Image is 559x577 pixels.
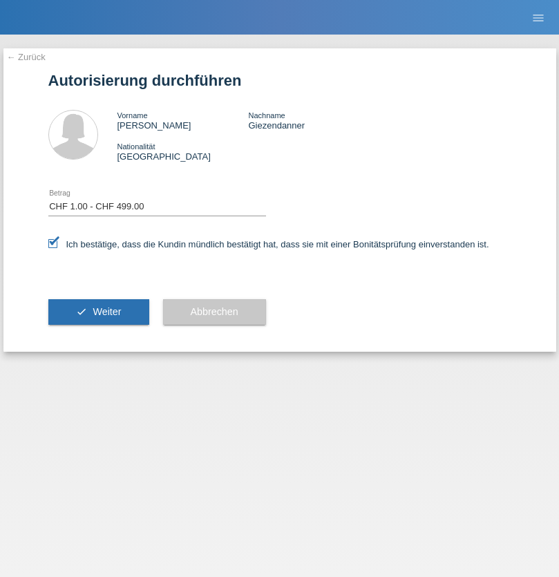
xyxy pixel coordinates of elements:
[248,110,379,131] div: Giezendanner
[117,142,155,151] span: Nationalität
[248,111,285,120] span: Nachname
[531,11,545,25] i: menu
[117,141,249,162] div: [GEOGRAPHIC_DATA]
[76,306,87,317] i: check
[117,110,249,131] div: [PERSON_NAME]
[48,72,511,89] h1: Autorisierung durchführen
[524,13,552,21] a: menu
[191,306,238,317] span: Abbrechen
[93,306,121,317] span: Weiter
[163,299,266,325] button: Abbrechen
[48,299,149,325] button: check Weiter
[7,52,46,62] a: ← Zurück
[117,111,148,120] span: Vorname
[48,239,489,249] label: Ich bestätige, dass die Kundin mündlich bestätigt hat, dass sie mit einer Bonitätsprüfung einvers...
